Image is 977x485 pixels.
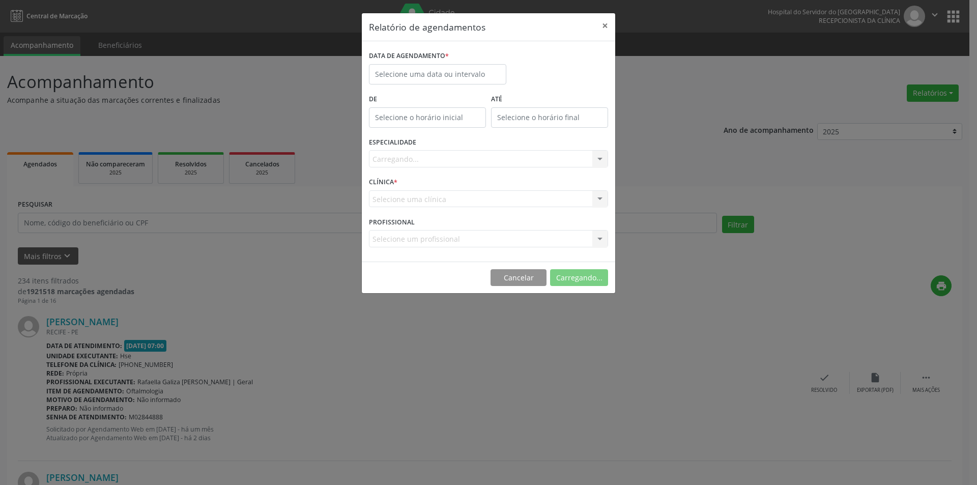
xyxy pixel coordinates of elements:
[369,20,485,34] h5: Relatório de agendamentos
[369,135,416,151] label: ESPECIALIDADE
[369,64,506,84] input: Selecione uma data ou intervalo
[491,269,547,287] button: Cancelar
[491,107,608,128] input: Selecione o horário final
[369,48,449,64] label: DATA DE AGENDAMENTO
[369,175,397,190] label: CLÍNICA
[369,214,415,230] label: PROFISSIONAL
[369,92,486,107] label: De
[491,92,608,107] label: ATÉ
[595,13,615,38] button: Close
[369,107,486,128] input: Selecione o horário inicial
[550,269,608,287] button: Carregando...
